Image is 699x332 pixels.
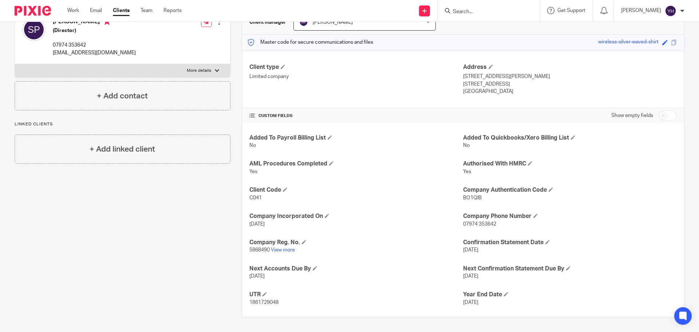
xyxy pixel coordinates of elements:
[90,144,155,155] h4: + Add linked client
[249,186,463,194] h4: Client Code
[15,6,51,16] img: Pixie
[249,134,463,142] h4: Added To Payroll Billing List
[249,265,463,273] h4: Next Accounts Due By
[248,39,373,46] p: Master code for secure communications and files
[249,239,463,246] h4: Company Reg. No.
[271,247,295,253] a: View more
[463,143,470,148] span: No
[463,247,478,253] span: [DATE]
[463,160,677,168] h4: Authorised With HMRC
[557,8,585,13] span: Get Support
[621,7,661,14] p: [PERSON_NAME]
[463,300,478,305] span: [DATE]
[463,195,482,200] span: BO1QIB
[22,18,46,41] img: svg%3E
[141,7,153,14] a: Team
[463,265,677,273] h4: Next Confirmation Statement Due By
[463,212,677,220] h4: Company Phone Number
[313,20,353,25] span: [PERSON_NAME]
[665,5,676,17] img: svg%3E
[463,291,677,298] h4: Year End Date
[113,7,130,14] a: Clients
[463,63,677,71] h4: Address
[249,160,463,168] h4: AML Procedures Completed
[249,19,286,26] h3: Client manager
[463,239,677,246] h4: Confirmation Statement Date
[249,212,463,220] h4: Company Incorporated On
[90,7,102,14] a: Email
[463,88,677,95] p: [GEOGRAPHIC_DATA]
[463,81,677,88] p: [STREET_ADDRESS]
[611,112,653,119] label: Show empty fields
[249,113,463,119] h4: CUSTOM FIELDS
[249,222,265,227] span: [DATE]
[249,169,257,174] span: Yes
[249,63,463,71] h4: Client type
[249,300,279,305] span: 1861729048
[299,18,308,27] img: svg%3E
[53,18,136,27] h4: [PERSON_NAME]
[249,247,270,253] span: 5868490
[452,9,518,15] input: Search
[53,49,136,56] p: [EMAIL_ADDRESS][DOMAIN_NAME]
[598,38,659,47] div: wireless-silver-waved-shirt
[249,143,256,148] span: No
[249,195,262,200] span: C041
[53,42,136,49] p: 07974 353642
[163,7,182,14] a: Reports
[463,274,478,279] span: [DATE]
[249,291,463,298] h4: UTR
[53,27,136,34] h5: (Director)
[463,73,677,80] p: [STREET_ADDRESS][PERSON_NAME]
[67,7,79,14] a: Work
[249,73,463,80] p: Limited company
[15,121,230,127] p: Linked clients
[463,222,496,227] span: 07974 353642
[463,186,677,194] h4: Company Authentication Code
[463,169,471,174] span: Yes
[463,134,677,142] h4: Added To Quickbooks/Xero Billing List
[249,274,265,279] span: [DATE]
[97,90,148,102] h4: + Add contact
[187,68,211,74] p: More details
